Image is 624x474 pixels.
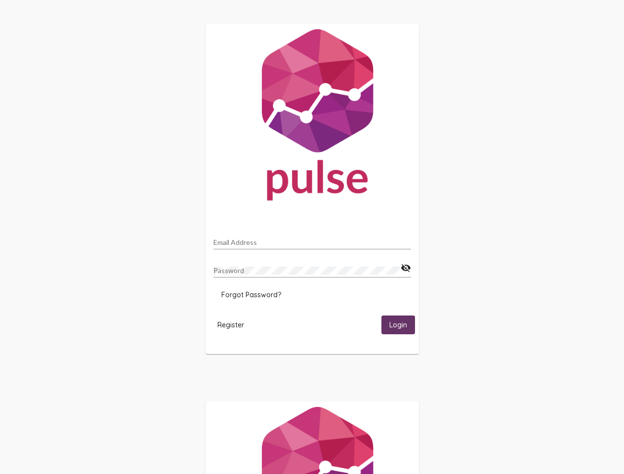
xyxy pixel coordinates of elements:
span: Login [389,321,407,330]
span: Forgot Password? [221,290,281,299]
mat-icon: visibility_off [401,262,411,274]
span: Register [217,320,244,329]
img: Pulse For Good Logo [206,24,419,210]
button: Register [209,316,252,334]
button: Forgot Password? [213,286,289,304]
button: Login [381,316,415,334]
